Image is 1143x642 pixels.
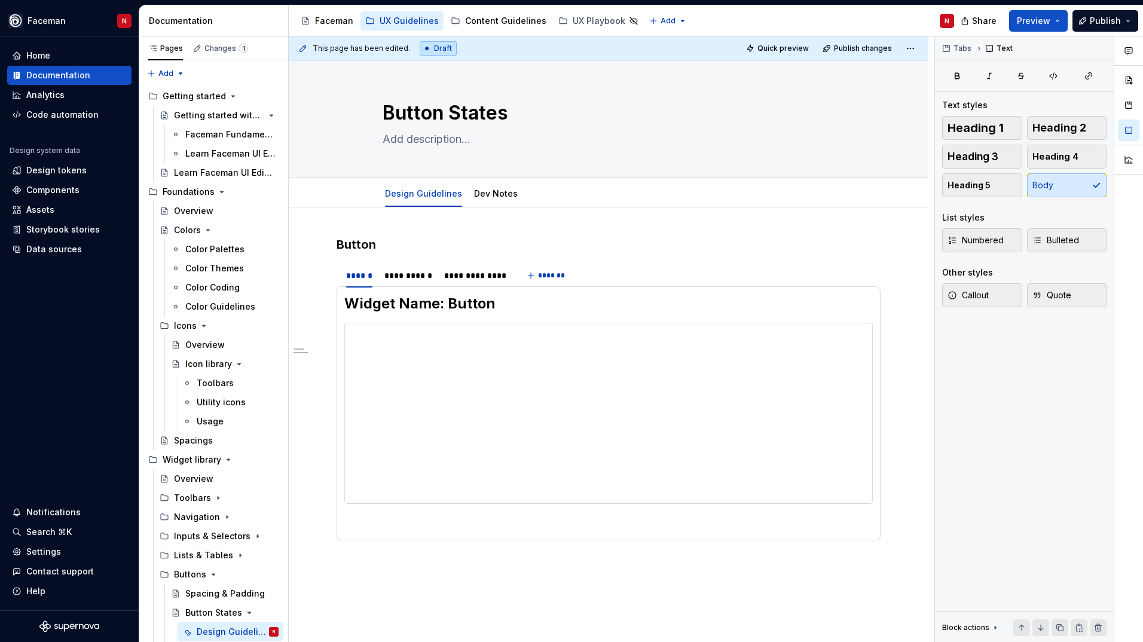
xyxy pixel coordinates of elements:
[554,11,643,30] a: UX Playbook
[948,234,1004,246] span: Numbered
[155,316,283,335] div: Icons
[942,145,1022,169] button: Heading 3
[7,66,132,85] a: Documentation
[380,181,467,206] div: Design Guidelines
[948,179,991,191] span: Heading 5
[155,469,283,488] a: Overview
[10,146,80,155] div: Design system data
[942,212,985,224] div: List styles
[2,8,136,33] button: FacemanN
[166,584,283,603] a: Spacing & Padding
[1017,15,1050,27] span: Preview
[155,201,283,221] a: Overview
[26,243,82,255] div: Data sources
[942,228,1022,252] button: Numbered
[955,10,1004,32] button: Share
[174,320,197,332] div: Icons
[166,354,283,374] a: Icon library
[174,530,250,542] div: Inputs & Selectors
[26,109,99,121] div: Code automation
[948,151,998,163] span: Heading 3
[178,412,283,431] a: Usage
[942,267,993,279] div: Other styles
[953,44,971,53] span: Tabs
[7,161,132,180] a: Design tokens
[166,603,283,622] a: Button States
[26,164,87,176] div: Design tokens
[155,431,283,450] a: Spacings
[1090,15,1121,27] span: Publish
[178,393,283,412] a: Utility icons
[143,450,283,469] div: Widget library
[7,181,132,200] a: Components
[166,125,283,144] a: Faceman Fundamentals
[446,11,551,30] a: Content Guidelines
[239,44,248,53] span: 1
[7,85,132,105] a: Analytics
[942,116,1022,140] button: Heading 1
[155,106,283,125] a: Getting started with Faceman
[315,15,353,27] div: Faceman
[757,44,809,53] span: Quick preview
[434,44,452,53] span: Draft
[742,40,814,57] button: Quick preview
[948,122,1004,134] span: Heading 1
[474,188,518,198] a: Dev Notes
[155,565,283,584] div: Buttons
[942,283,1022,307] button: Callout
[197,377,234,389] div: Toolbars
[1009,10,1068,32] button: Preview
[143,182,283,201] div: Foundations
[26,565,94,577] div: Contact support
[174,109,264,121] div: Getting started with Faceman
[942,99,988,111] div: Text styles
[1032,122,1086,134] span: Heading 2
[661,16,676,26] span: Add
[26,526,72,538] div: Search ⌘K
[385,188,462,198] a: Design Guidelines
[178,622,283,641] a: Design GuidelinesN
[39,620,99,632] svg: Supernova Logo
[185,607,242,619] div: Button States
[7,105,132,124] a: Code automation
[942,619,1000,636] div: Block actions
[185,243,245,255] div: Color Palettes
[1027,116,1107,140] button: Heading 2
[197,415,224,427] div: Usage
[834,44,892,53] span: Publish changes
[174,549,233,561] div: Lists & Tables
[26,50,50,62] div: Home
[174,205,213,217] div: Overview
[465,15,546,27] div: Content Guidelines
[26,204,54,216] div: Assets
[26,546,61,558] div: Settings
[174,473,213,485] div: Overview
[185,301,255,313] div: Color Guidelines
[945,16,949,26] div: N
[158,69,173,78] span: Add
[26,224,100,236] div: Storybook stories
[1027,283,1107,307] button: Quote
[163,454,221,466] div: Widget library
[7,582,132,601] button: Help
[178,374,283,393] a: Toolbars
[166,335,283,354] a: Overview
[26,184,80,196] div: Components
[819,40,897,57] button: Publish changes
[174,224,201,236] div: Colors
[344,294,873,533] section-item: Button
[646,13,690,29] button: Add
[7,220,132,239] a: Storybook stories
[7,542,132,561] a: Settings
[26,89,65,101] div: Analytics
[360,11,444,30] a: UX Guidelines
[185,129,276,140] div: Faceman Fundamentals
[185,148,276,160] div: Learn Faceman UI Editor
[1027,228,1107,252] button: Bulleted
[122,16,127,26] div: N
[296,11,358,30] a: Faceman
[174,568,206,580] div: Buttons
[7,240,132,259] a: Data sources
[174,435,213,447] div: Spacings
[1027,145,1107,169] button: Heading 4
